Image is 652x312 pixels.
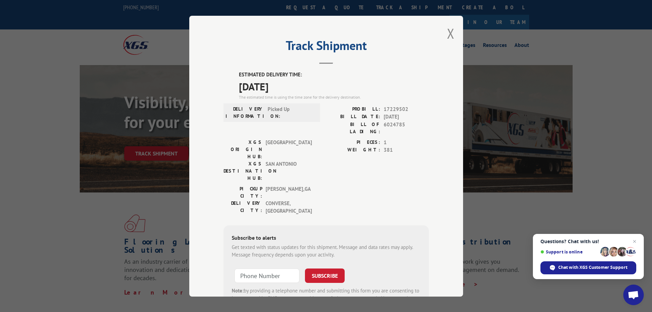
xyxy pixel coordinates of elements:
[239,71,429,79] label: ESTIMATED DELIVERY TIME:
[326,113,380,121] label: BILL DATE:
[326,138,380,146] label: PIECES:
[239,94,429,100] div: The estimated time is using the time zone for the delivery destination.
[226,105,264,120] label: DELIVERY INFORMATION:
[384,146,429,154] span: 381
[558,264,627,271] span: Chat with XGS Customer Support
[540,249,598,254] span: Support is online
[623,285,644,305] div: Open chat
[540,261,636,274] div: Chat with XGS Customer Support
[305,268,345,283] button: SUBSCRIBE
[326,105,380,113] label: PROBILL:
[223,185,262,199] label: PICKUP CITY:
[234,268,299,283] input: Phone Number
[232,233,421,243] div: Subscribe to alerts
[223,41,429,54] h2: Track Shipment
[223,138,262,160] label: XGS ORIGIN HUB:
[384,113,429,121] span: [DATE]
[223,160,262,182] label: XGS DESTINATION HUB:
[326,121,380,135] label: BILL OF LADING:
[384,121,429,135] span: 6024785
[447,24,455,42] button: Close modal
[540,239,636,244] span: Questions? Chat with us!
[384,138,429,146] span: 1
[266,199,312,215] span: CONVERSE , [GEOGRAPHIC_DATA]
[239,78,429,94] span: [DATE]
[326,146,380,154] label: WEIGHT:
[266,185,312,199] span: [PERSON_NAME] , GA
[232,287,244,294] strong: Note:
[630,237,639,246] span: Close chat
[232,243,421,259] div: Get texted with status updates for this shipment. Message and data rates may apply. Message frequ...
[268,105,314,120] span: Picked Up
[223,199,262,215] label: DELIVERY CITY:
[384,105,429,113] span: 17229502
[266,138,312,160] span: [GEOGRAPHIC_DATA]
[232,287,421,310] div: by providing a telephone number and submitting this form you are consenting to be contacted by SM...
[266,160,312,182] span: SAN ANTONIO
